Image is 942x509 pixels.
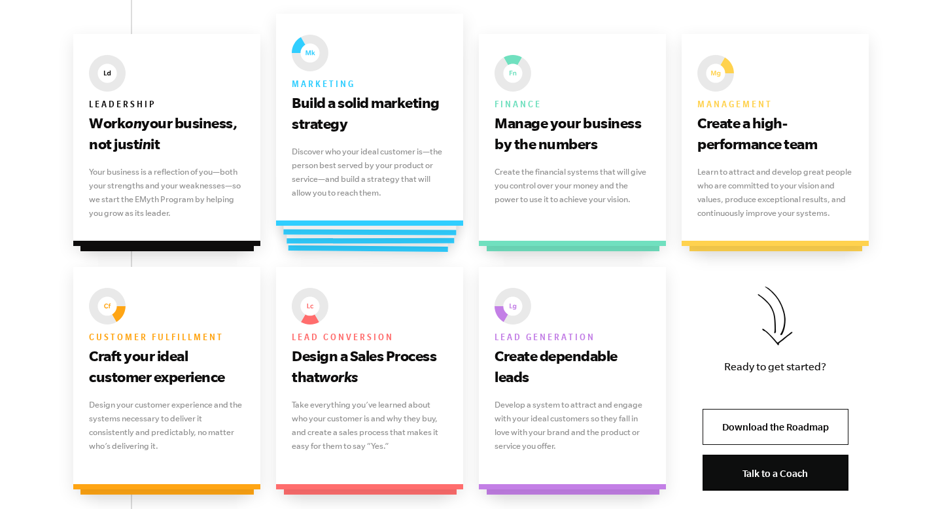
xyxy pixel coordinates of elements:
[697,97,853,113] h6: Management
[89,55,126,92] img: EMyth The Seven Essential Systems: Leadership
[89,330,245,345] h6: Customer fulfillment
[89,165,245,220] p: Your business is a reflection of you—both your strengths and your weaknesses—so we start the EMyt...
[89,345,245,387] h3: Craft your ideal customer experience
[89,97,245,113] h6: Leadership
[292,345,447,387] h3: Design a Sales Process that
[292,288,328,325] img: EMyth The Seven Essential Systems: Lead conversion
[292,77,447,92] h6: Marketing
[292,145,447,200] p: Discover who your ideal customer is—the person best served by your product or service—and build a...
[495,330,650,345] h6: Lead generation
[697,165,853,220] p: Learn to attract and develop great people who are committed to your vision and values, produce ex...
[742,468,808,479] span: Talk to a Coach
[697,113,853,154] h3: Create a high-performance team
[697,55,734,92] img: EMyth The Seven Essential Systems: Management
[495,55,531,92] img: EMyth The Seven Essential Systems: Finance
[292,92,447,134] h3: Build a solid marketing strategy
[877,446,942,509] iframe: Chat Widget
[292,35,328,71] img: EMyth The Seven Essential Systems: Marketing
[139,135,150,152] i: in
[495,345,650,387] h3: Create dependable leads
[89,398,245,453] p: Design your customer experience and the systems necessary to deliver it consistently and predicta...
[495,97,650,113] h6: Finance
[125,114,141,131] i: on
[89,113,245,154] h3: Work your business, not just it
[292,330,447,345] h6: Lead conversion
[495,165,650,206] p: Create the financial systems that will give you control over your money and the power to use it t...
[495,288,531,325] img: EMyth The Seven Essential Systems: Lead generation
[703,409,848,445] a: Download the Roadmap
[495,398,650,453] p: Develop a system to attract and engage with your ideal customers so they fall in love with your b...
[495,113,650,154] h3: Manage your business by the numbers
[703,455,848,491] a: Talk to a Coach
[703,358,848,376] p: Ready to get started?
[758,287,793,345] img: Download the Roadmap
[89,288,126,325] img: EMyth The Seven Essential Systems: Customer fulfillment
[319,368,358,385] i: works
[292,398,447,453] p: Take everything you’ve learned about who your customer is and why they buy, and create a sales pr...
